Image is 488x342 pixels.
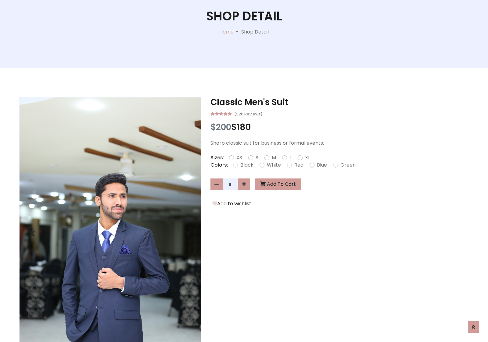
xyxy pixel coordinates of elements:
label: Blue [317,161,327,169]
label: L [289,154,292,161]
p: Shop Detail [241,28,269,36]
h3: Classic Men's Suit [210,97,469,108]
label: Red [294,161,303,169]
label: Black [240,161,253,169]
label: Green [340,161,356,169]
p: Sizes: [210,154,224,161]
h3: $ [210,122,469,132]
label: XL [305,154,310,161]
button: Add to wishlist [210,200,253,208]
a: Home [219,28,234,35]
label: M [272,154,276,161]
small: (326 Reviews) [234,110,262,117]
span: $200 [210,121,231,133]
p: - [234,28,241,36]
label: S [256,154,258,161]
span: 180 [237,121,251,133]
p: Sharp classic suit for business or formal events. [210,139,469,147]
p: Colors: [210,161,228,169]
h1: Shop Detail [206,9,282,23]
label: White [267,161,281,169]
button: Add To Cart [255,178,301,190]
label: XS [236,154,242,161]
